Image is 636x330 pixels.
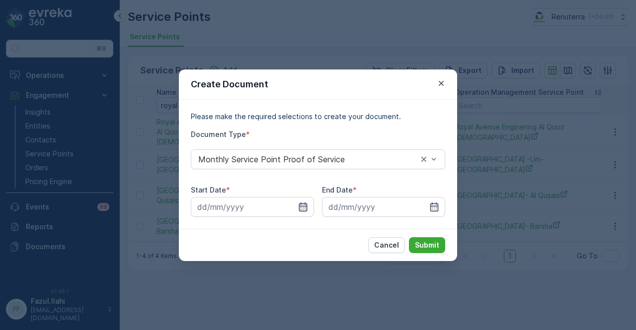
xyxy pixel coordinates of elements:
p: Submit [415,240,439,250]
p: Create Document [191,77,268,91]
input: dd/mm/yyyy [322,197,445,217]
label: Document Type [191,130,246,138]
p: Cancel [374,240,399,250]
p: Please make the required selections to create your document. [191,112,445,122]
button: Cancel [368,237,405,253]
label: End Date [322,186,353,194]
button: Submit [409,237,445,253]
input: dd/mm/yyyy [191,197,314,217]
label: Start Date [191,186,226,194]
